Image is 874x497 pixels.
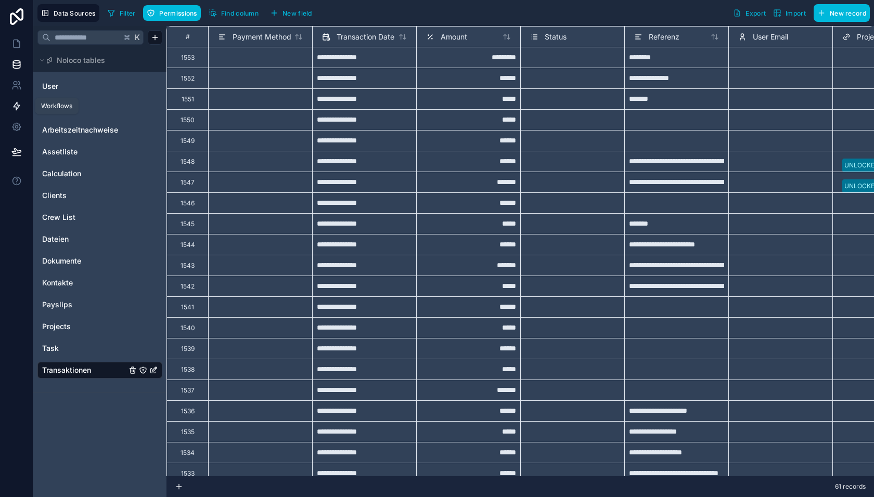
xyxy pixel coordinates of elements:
[181,469,195,478] div: 1533
[181,241,195,249] div: 1544
[42,321,126,332] a: Projects
[37,4,99,22] button: Data Sources
[42,190,126,201] a: Clients
[835,482,866,491] span: 61 records
[37,100,162,116] div: Angebote
[181,199,195,207] div: 1546
[181,303,194,311] div: 1541
[221,9,259,17] span: Find column
[42,168,81,179] span: Calculation
[181,282,195,291] div: 1542
[266,5,316,21] button: New field
[42,125,126,135] a: Arbeitszeitnachweise
[233,32,291,42] span: Payment Method
[37,296,162,313] div: Payslips
[57,55,105,66] span: Noloco tables
[649,32,679,42] span: Referenz
[729,4,769,22] button: Export
[809,4,870,22] a: New record
[42,147,126,157] a: Assetliste
[42,81,126,91] a: User
[181,324,195,332] div: 1540
[37,165,162,182] div: Calculation
[181,386,195,395] div: 1537
[37,78,162,95] div: User
[54,9,96,17] span: Data Sources
[753,32,788,42] span: User Email
[37,318,162,335] div: Projects
[42,234,69,244] span: Dateien
[42,190,67,201] span: Clients
[42,125,118,135] span: Arbeitszeitnachweise
[181,54,195,62] div: 1553
[42,81,58,91] span: User
[337,32,394,42] span: Transaction Date
[143,5,204,21] a: Permissions
[37,187,162,204] div: Clients
[37,209,162,226] div: Crew List
[181,407,195,415] div: 1536
[182,95,194,103] div: 1551
[42,365,91,375] span: Transaktionen
[42,103,126,113] a: Angebote
[282,9,312,17] span: New field
[37,143,162,160] div: Assetliste
[42,212,126,223] a: Crew List
[134,34,141,41] span: K
[42,234,126,244] a: Dateien
[181,220,195,228] div: 1545
[42,343,126,354] a: Task
[37,53,156,68] button: Noloco tables
[37,231,162,247] div: Dateien
[181,178,195,187] div: 1547
[42,278,126,288] a: Kontakte
[42,168,126,179] a: Calculation
[42,321,71,332] span: Projects
[181,365,195,374] div: 1538
[441,32,467,42] span: Amount
[205,5,262,21] button: Find column
[181,428,195,436] div: 1535
[37,340,162,357] div: Task
[37,253,162,269] div: Dokumente
[159,9,197,17] span: Permissions
[37,122,162,138] div: Arbeitszeitnachweise
[545,32,567,42] span: Status
[42,256,126,266] a: Dokumente
[143,5,200,21] button: Permissions
[42,299,126,310] a: Payslips
[786,9,806,17] span: Import
[181,345,195,353] div: 1539
[814,4,870,22] button: New record
[181,74,195,83] div: 1552
[37,362,162,378] div: Transaktionen
[37,274,162,291] div: Kontakte
[41,102,72,110] div: Workflows
[181,261,195,270] div: 1543
[830,9,866,17] span: New record
[769,4,809,22] button: Import
[42,256,81,266] span: Dokumente
[42,343,59,354] span: Task
[42,365,126,375] a: Transaktionen
[181,116,195,124] div: 1550
[42,299,72,310] span: Payslips
[181,137,195,145] div: 1549
[181,158,195,166] div: 1548
[42,147,78,157] span: Assetliste
[176,33,199,41] div: #
[120,9,136,17] span: Filter
[181,449,195,457] div: 1534
[746,9,766,17] span: Export
[42,278,73,288] span: Kontakte
[104,5,139,21] button: Filter
[42,212,75,223] span: Crew List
